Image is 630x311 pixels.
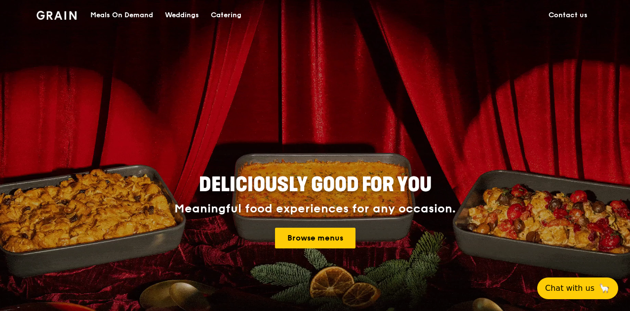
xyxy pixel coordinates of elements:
span: 🦙 [598,282,610,294]
span: Chat with us [545,282,594,294]
div: Catering [211,0,241,30]
img: Grain [37,11,77,20]
a: Browse menus [275,228,355,248]
button: Chat with us🦙 [537,277,618,299]
a: Catering [205,0,247,30]
div: Meals On Demand [90,0,153,30]
span: Deliciously good for you [199,173,432,197]
div: Meaningful food experiences for any occasion. [137,202,493,216]
a: Contact us [543,0,593,30]
div: Weddings [165,0,199,30]
a: Weddings [159,0,205,30]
